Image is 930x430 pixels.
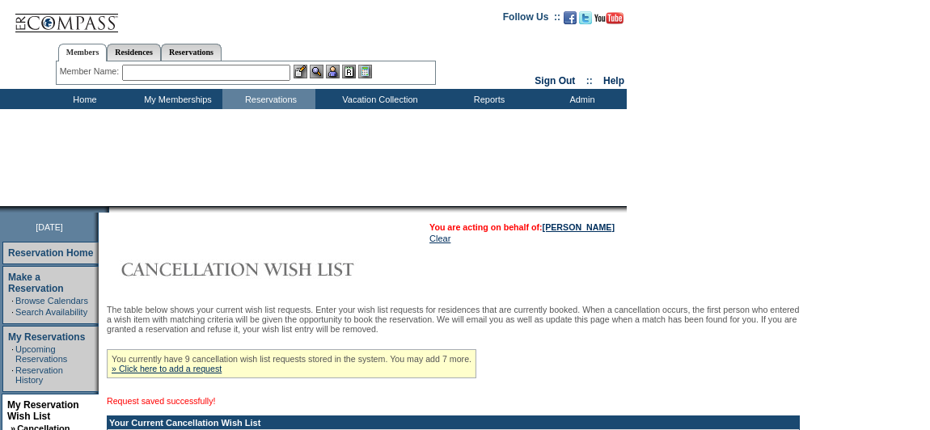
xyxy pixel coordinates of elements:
span: You are acting on behalf of: [429,222,615,232]
a: Reservation History [15,365,63,385]
a: My Reservation Wish List [7,399,79,422]
a: Browse Calendars [15,296,88,306]
td: Vacation Collection [315,89,441,109]
a: Search Availability [15,307,87,317]
td: · [11,365,14,385]
a: Clear [429,234,450,243]
td: · [11,296,14,306]
img: Cancellation Wish List [107,253,430,285]
a: Subscribe to our YouTube Channel [594,16,624,26]
img: Impersonate [326,65,340,78]
a: Help [603,75,624,86]
td: Admin [534,89,627,109]
span: Request saved successfully! [107,396,215,406]
img: View [310,65,323,78]
img: Become our fan on Facebook [564,11,577,24]
img: b_edit.gif [294,65,307,78]
img: Reservations [342,65,356,78]
a: Sign Out [535,75,575,86]
a: Reservations [161,44,222,61]
a: My Reservations [8,331,85,343]
a: » Click here to add a request [112,364,222,373]
img: promoShadowLeftCorner.gif [104,206,109,213]
td: Reports [441,89,534,109]
a: Members [58,44,108,61]
img: blank.gif [109,206,111,213]
td: · [11,344,14,364]
a: Follow us on Twitter [579,16,592,26]
td: Your Current Cancellation Wish List [108,416,799,429]
img: Follow us on Twitter [579,11,592,24]
td: Follow Us :: [503,10,560,29]
a: Make a Reservation [8,272,64,294]
a: Reservation Home [8,247,93,259]
span: :: [586,75,593,86]
a: Residences [107,44,161,61]
div: Member Name: [60,65,122,78]
div: You currently have 9 cancellation wish list requests stored in the system. You may add 7 more. [107,349,476,378]
a: Upcoming Reservations [15,344,67,364]
img: Subscribe to our YouTube Channel [594,12,624,24]
td: Reservations [222,89,315,109]
td: · [11,307,14,317]
td: Home [36,89,129,109]
img: b_calculator.gif [358,65,372,78]
span: [DATE] [36,222,63,232]
a: [PERSON_NAME] [543,222,615,232]
a: Become our fan on Facebook [564,16,577,26]
td: My Memberships [129,89,222,109]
